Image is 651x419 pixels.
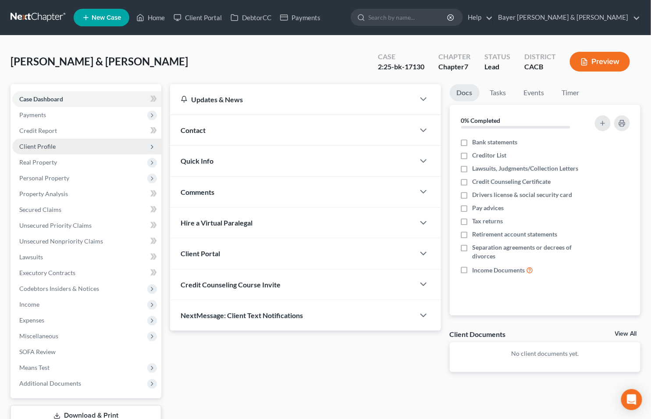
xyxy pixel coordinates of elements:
[132,10,169,25] a: Home
[19,190,68,197] span: Property Analysis
[473,164,579,173] span: Lawsuits, Judgments/Collection Letters
[19,348,56,355] span: SOFA Review
[19,364,50,371] span: Means Test
[473,190,573,199] span: Drivers license & social security card
[457,349,633,358] p: No client documents yet.
[19,285,99,292] span: Codebtors Insiders & Notices
[483,84,513,101] a: Tasks
[12,218,161,233] a: Unsecured Priority Claims
[181,218,253,227] span: Hire a Virtual Paralegal
[276,10,325,25] a: Payments
[12,249,161,265] a: Lawsuits
[450,84,480,101] a: Docs
[19,222,92,229] span: Unsecured Priority Claims
[12,233,161,249] a: Unsecured Nonpriority Claims
[12,344,161,360] a: SOFA Review
[450,329,506,339] div: Client Documents
[181,126,206,134] span: Contact
[19,237,103,245] span: Unsecured Nonpriority Claims
[473,204,504,212] span: Pay advices
[378,62,424,72] div: 2:25-bk-17130
[555,84,587,101] a: Timer
[19,111,46,118] span: Payments
[473,177,551,186] span: Credit Counseling Certificate
[181,188,214,196] span: Comments
[473,151,507,160] span: Creditor List
[570,52,630,72] button: Preview
[19,316,44,324] span: Expenses
[484,62,510,72] div: Lead
[517,84,551,101] a: Events
[181,249,220,258] span: Client Portal
[368,9,448,25] input: Search by name...
[19,380,81,387] span: Additional Documents
[473,217,503,226] span: Tax returns
[464,62,468,71] span: 7
[19,143,56,150] span: Client Profile
[463,10,493,25] a: Help
[615,331,637,337] a: View All
[378,52,424,62] div: Case
[19,127,57,134] span: Credit Report
[19,95,63,103] span: Case Dashboard
[621,389,642,410] div: Open Intercom Messenger
[484,52,510,62] div: Status
[169,10,226,25] a: Client Portal
[438,62,470,72] div: Chapter
[12,186,161,202] a: Property Analysis
[11,55,188,68] span: [PERSON_NAME] & [PERSON_NAME]
[19,206,61,213] span: Secured Claims
[19,269,75,276] span: Executory Contracts
[524,62,556,72] div: CACB
[19,158,57,166] span: Real Property
[181,95,404,104] div: Updates & News
[19,174,69,182] span: Personal Property
[19,301,39,308] span: Income
[461,117,501,124] strong: 0% Completed
[473,243,585,261] span: Separation agreements or decrees of divorces
[494,10,640,25] a: Bayer [PERSON_NAME] & [PERSON_NAME]
[181,280,281,289] span: Credit Counseling Course Invite
[92,14,121,21] span: New Case
[181,157,213,165] span: Quick Info
[438,52,470,62] div: Chapter
[473,138,518,147] span: Bank statements
[473,266,525,275] span: Income Documents
[12,91,161,107] a: Case Dashboard
[524,52,556,62] div: District
[473,230,558,239] span: Retirement account statements
[12,123,161,139] a: Credit Report
[12,202,161,218] a: Secured Claims
[19,253,43,261] span: Lawsuits
[181,311,303,319] span: NextMessage: Client Text Notifications
[19,332,58,340] span: Miscellaneous
[12,265,161,281] a: Executory Contracts
[226,10,276,25] a: DebtorCC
